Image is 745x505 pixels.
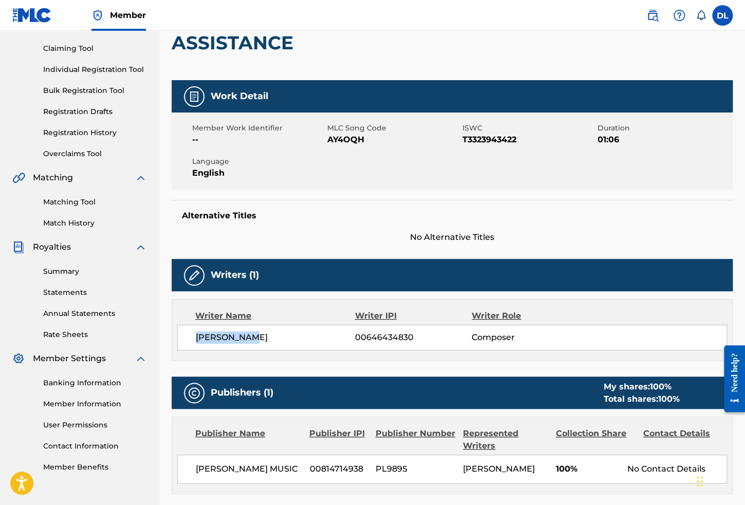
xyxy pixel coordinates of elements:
div: Collection Share [556,427,636,452]
div: Help [669,5,690,26]
div: Publisher Name [195,427,302,452]
img: Work Detail [188,90,200,103]
span: 01:06 [598,134,730,146]
div: Represented Writers [463,427,548,452]
img: Top Rightsholder [91,9,104,22]
a: User Permissions [43,420,147,431]
a: Individual Registration Tool [43,64,147,75]
h5: Writers (1) [211,269,259,281]
img: expand [135,241,147,253]
span: Duration [598,123,730,134]
a: Statements [43,287,147,298]
img: Member Settings [12,352,25,365]
span: No Alternative Titles [172,231,733,244]
span: 00646434830 [355,331,472,344]
div: Writer Name [195,310,355,322]
span: AY4OQH [327,134,460,146]
span: English [192,167,325,179]
a: Rate Sheets [43,329,147,340]
span: -- [192,134,325,146]
a: Summary [43,266,147,277]
div: Writer IPI [355,310,472,322]
div: Publisher Number [376,427,455,452]
span: Language [192,156,325,167]
span: [PERSON_NAME] MUSIC [196,463,302,475]
span: ISWC [462,123,595,134]
img: Royalties [12,241,25,253]
a: Registration History [43,127,147,138]
h5: Publishers (1) [211,387,273,399]
span: 100 % [658,394,680,404]
img: expand [135,352,147,365]
h5: Alternative Titles [182,211,722,221]
div: Contact Details [643,427,723,452]
a: Banking Information [43,378,147,388]
iframe: Resource Center [716,338,745,420]
img: Matching [12,172,25,184]
span: 00814714938 [310,463,368,475]
div: Writer Role [472,310,578,322]
span: Member Settings [33,352,106,365]
span: Composer [472,331,578,344]
div: My shares: [604,381,680,393]
span: Member [110,9,146,21]
div: No Contact Details [627,463,727,475]
span: T3323943422 [462,134,595,146]
h2: ASSISTANCE [172,31,299,54]
span: [PERSON_NAME] [463,464,535,474]
span: PL989S [376,463,455,475]
a: Public Search [642,5,663,26]
div: Publisher IPI [309,427,368,452]
img: Publishers [188,387,200,399]
a: Annual Statements [43,308,147,319]
span: Matching [33,172,73,184]
a: Member Benefits [43,462,147,473]
a: Contact Information [43,441,147,452]
span: Member Work Identifier [192,123,325,134]
img: MLC Logo [12,8,52,23]
a: Matching Tool [43,197,147,208]
span: MLC Song Code [327,123,460,134]
a: Bulk Registration Tool [43,85,147,96]
span: Royalties [33,241,71,253]
span: 100 % [650,382,672,391]
span: 100% [555,463,619,475]
a: Match History [43,218,147,229]
div: Drag [697,466,703,497]
iframe: Chat Widget [694,456,745,505]
img: help [673,9,685,22]
img: search [646,9,659,22]
div: Total shares: [604,393,680,405]
div: Notifications [696,10,706,21]
a: Claiming Tool [43,43,147,54]
img: Writers [188,269,200,282]
a: Member Information [43,399,147,409]
img: expand [135,172,147,184]
a: Overclaims Tool [43,148,147,159]
div: User Menu [712,5,733,26]
a: Registration Drafts [43,106,147,117]
h5: Work Detail [211,90,268,102]
span: [PERSON_NAME] [196,331,355,344]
